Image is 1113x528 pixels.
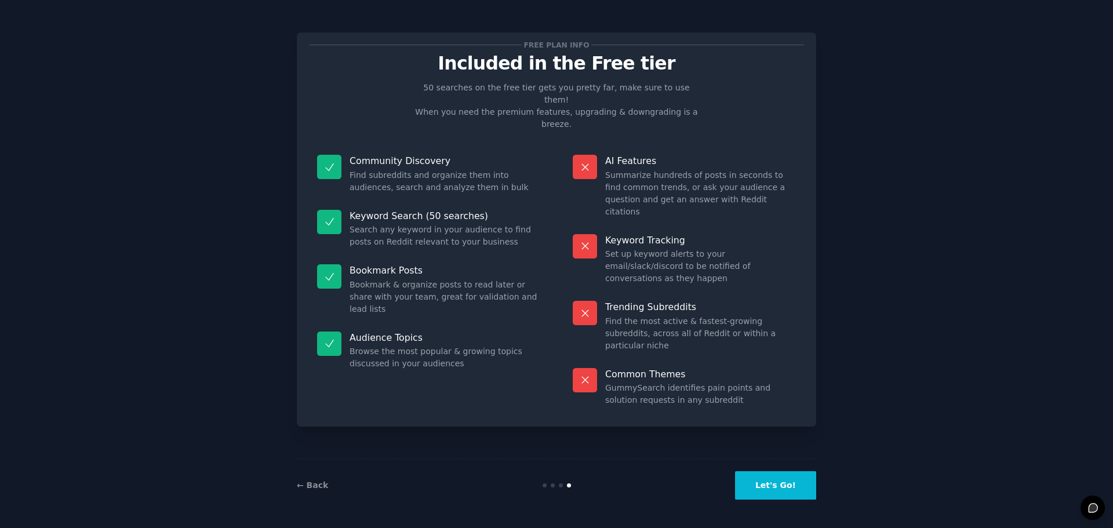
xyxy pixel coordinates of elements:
button: Let's Go! [735,471,816,500]
p: Keyword Search (50 searches) [350,210,540,222]
p: 50 searches on the free tier gets you pretty far, make sure to use them! When you need the premiu... [410,82,703,130]
p: Trending Subreddits [605,301,796,313]
p: Audience Topics [350,332,540,344]
a: ← Back [297,480,328,490]
p: Common Themes [605,368,796,380]
dd: Find subreddits and organize them into audiences, search and analyze them in bulk [350,169,540,194]
p: Bookmark Posts [350,264,540,276]
dd: Set up keyword alerts to your email/slack/discord to be notified of conversations as they happen [605,248,796,285]
dd: Find the most active & fastest-growing subreddits, across all of Reddit or within a particular niche [605,315,796,352]
dd: Summarize hundreds of posts in seconds to find common trends, or ask your audience a question and... [605,169,796,218]
span: Free plan info [522,39,591,51]
dd: Browse the most popular & growing topics discussed in your audiences [350,345,540,370]
p: Keyword Tracking [605,234,796,246]
p: Included in the Free tier [309,53,804,74]
dd: GummySearch identifies pain points and solution requests in any subreddit [605,382,796,406]
p: AI Features [605,155,796,167]
p: Community Discovery [350,155,540,167]
dd: Search any keyword in your audience to find posts on Reddit relevant to your business [350,224,540,248]
dd: Bookmark & organize posts to read later or share with your team, great for validation and lead lists [350,279,540,315]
